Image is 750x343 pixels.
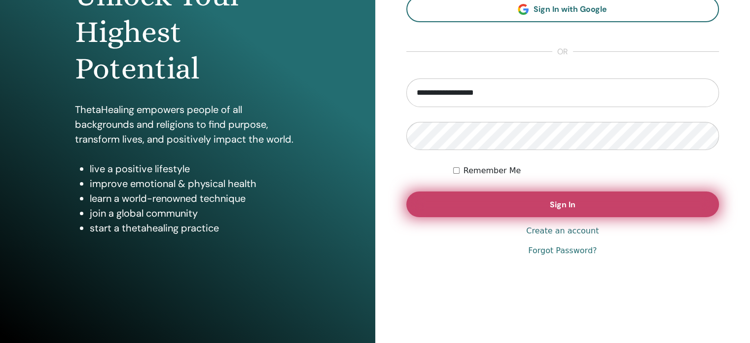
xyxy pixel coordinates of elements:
li: learn a world-renowned technique [90,191,300,206]
div: Keep me authenticated indefinitely or until I manually logout [453,165,719,177]
a: Create an account [526,225,599,237]
li: live a positive lifestyle [90,161,300,176]
span: Sign In with Google [534,4,607,14]
label: Remember Me [464,165,521,177]
li: join a global community [90,206,300,221]
a: Forgot Password? [528,245,597,257]
li: improve emotional & physical health [90,176,300,191]
span: or [552,46,573,58]
button: Sign In [406,191,719,217]
span: Sign In [550,199,575,210]
p: ThetaHealing empowers people of all backgrounds and religions to find purpose, transform lives, a... [75,102,300,147]
li: start a thetahealing practice [90,221,300,235]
